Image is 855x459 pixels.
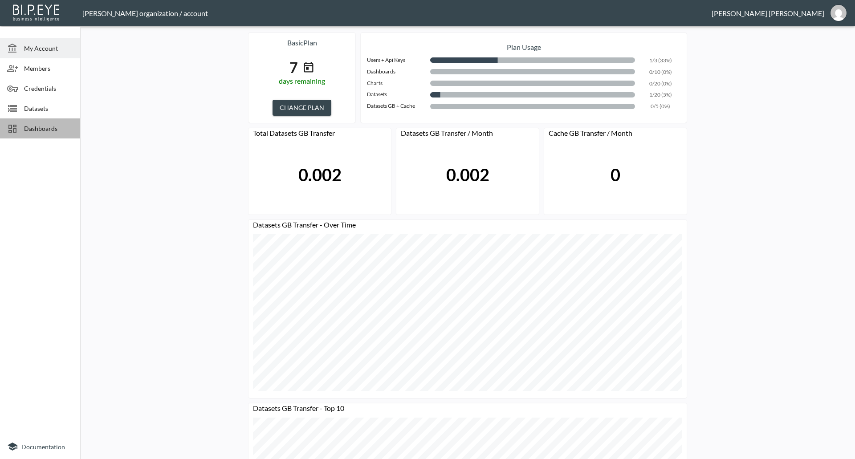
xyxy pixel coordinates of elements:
div: 0/10 (0%) [365,68,682,80]
div: Cache GB Transfer / Month [544,129,687,142]
div: 1/20 (5%) [365,91,682,102]
div: Charts [365,80,430,91]
span: Credentials [24,84,73,93]
p: 1/3 (33%) [639,57,682,64]
div: [PERSON_NAME] [PERSON_NAME] [712,9,824,17]
div: 1/3 (33%) [365,57,682,68]
img: bipeye-logo [11,2,62,22]
p: 1/20 (5%) [639,91,682,98]
p: Plan Usage [365,37,682,57]
a: Documentation [7,441,73,452]
span: Documentation [21,443,65,451]
p: 0/20 (0%) [639,80,682,87]
div: Datasets GB + Cache [365,102,430,114]
div: Datasets GB Transfer - Over Time [248,220,687,234]
button: jessica@mutualart.com [824,2,853,24]
span: Members [24,64,73,73]
p: basic Plan [248,33,355,48]
div: 7 [289,59,298,77]
p: 0/10 (0%) [639,68,682,76]
div: Datasets [365,91,430,102]
div: days remaining [248,77,355,85]
button: CHANGE PLAN [273,100,331,116]
div: Users + Api Keys [365,57,430,68]
p: 0/5 (0%) [639,102,682,110]
div: 0.002 [446,164,489,185]
span: My Account [24,44,73,53]
span: Datasets [24,104,73,113]
div: 0 [611,164,620,185]
div: Datasets GB Transfer / Month [396,129,539,142]
div: 0/20 (0%) [365,80,682,91]
div: [PERSON_NAME] organization / account [82,9,712,17]
div: Total Datasets GB Transfer [248,129,391,142]
div: Datasets GB Transfer - Top 10 [248,404,687,418]
div: 0.002 [298,164,342,185]
span: Dashboards [24,124,73,133]
img: d3b79b7ae7d6876b06158c93d1632626 [831,5,847,21]
div: Dashboards [365,68,430,80]
div: 0/5 (0%) [365,102,682,114]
